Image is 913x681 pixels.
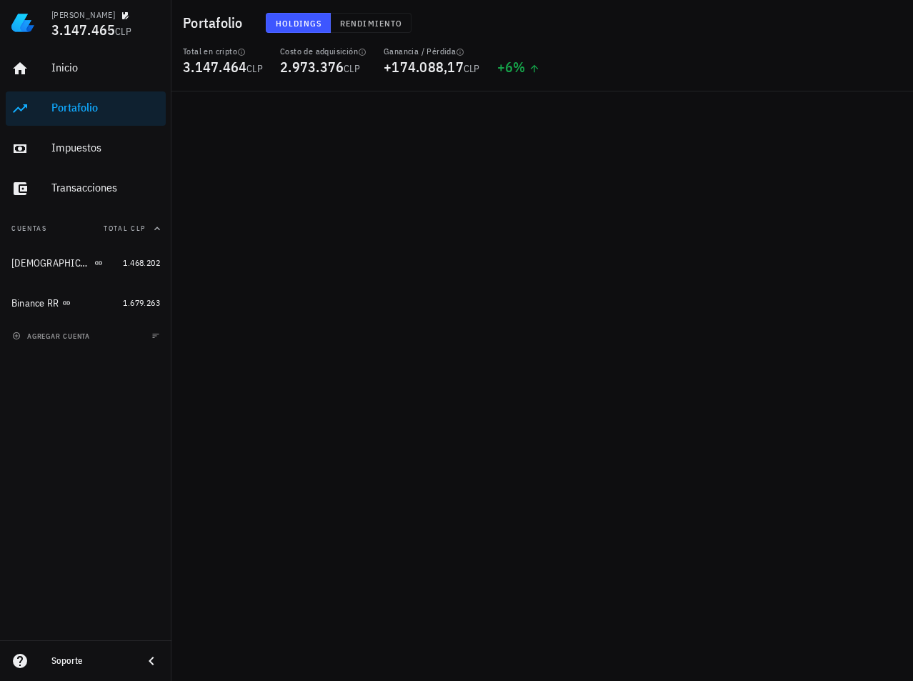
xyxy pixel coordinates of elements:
[6,131,166,166] a: Impuestos
[51,181,160,194] div: Transacciones
[246,62,263,75] span: CLP
[6,91,166,126] a: Portafolio
[6,246,166,280] a: [DEMOGRAPHIC_DATA][PERSON_NAME] 1.468.202
[183,57,246,76] span: 3.147.464
[331,13,411,33] button: Rendimiento
[51,9,115,21] div: [PERSON_NAME]
[384,57,464,76] span: +174.088,17
[15,332,90,341] span: agregar cuenta
[280,46,366,57] div: Costo de adquisición
[11,297,59,309] div: Binance RR
[266,13,331,33] button: Holdings
[497,60,540,74] div: +6
[384,46,480,57] div: Ganancia / Pérdida
[115,25,131,38] span: CLP
[6,51,166,86] a: Inicio
[104,224,146,233] span: Total CLP
[11,257,91,269] div: [DEMOGRAPHIC_DATA][PERSON_NAME]
[51,61,160,74] div: Inicio
[123,257,160,268] span: 1.468.202
[51,20,115,39] span: 3.147.465
[6,172,166,206] a: Transacciones
[6,286,166,320] a: Binance RR 1.679.263
[6,212,166,246] button: CuentasTotal CLP
[9,329,96,343] button: agregar cuenta
[51,655,131,667] div: Soporte
[183,11,249,34] h1: Portafolio
[280,57,344,76] span: 2.973.376
[11,11,34,34] img: LedgiFi
[882,11,904,34] div: avatar
[51,101,160,114] div: Portafolio
[344,62,360,75] span: CLP
[183,46,263,57] div: Total en cripto
[513,57,525,76] span: %
[275,18,322,29] span: Holdings
[51,141,160,154] div: Impuestos
[339,18,402,29] span: Rendimiento
[464,62,480,75] span: CLP
[123,297,160,308] span: 1.679.263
